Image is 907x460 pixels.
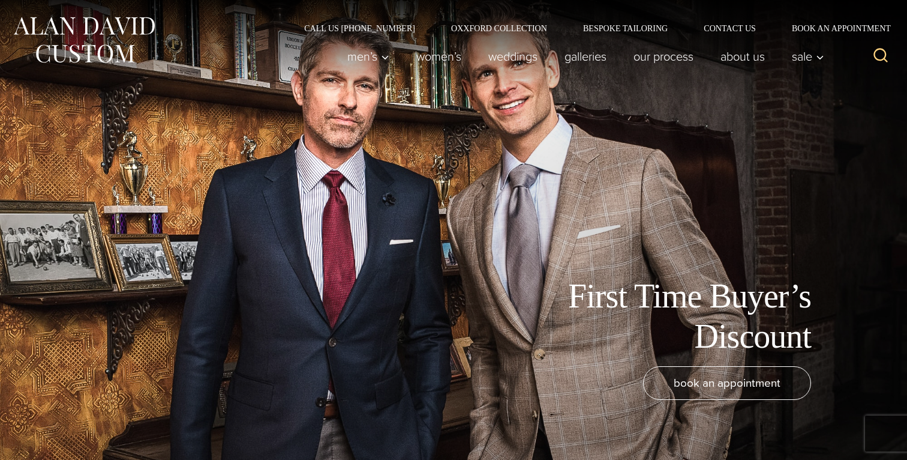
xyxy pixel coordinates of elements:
h1: First Time Buyer’s Discount [541,276,811,357]
nav: Secondary Navigation [286,24,895,32]
img: Alan David Custom [12,13,156,67]
a: Book an Appointment [774,24,895,32]
span: Men’s [347,50,389,62]
button: View Search Form [866,42,895,71]
a: Call Us [PHONE_NUMBER] [286,24,433,32]
a: Contact Us [686,24,774,32]
a: About Us [707,44,779,68]
a: Our Process [620,44,707,68]
a: Women’s [403,44,475,68]
span: book an appointment [674,374,780,392]
a: book an appointment [643,366,811,400]
a: Oxxford Collection [433,24,565,32]
nav: Primary Navigation [334,44,831,68]
a: Galleries [551,44,620,68]
span: Sale [792,50,824,62]
a: Bespoke Tailoring [565,24,686,32]
a: weddings [475,44,551,68]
